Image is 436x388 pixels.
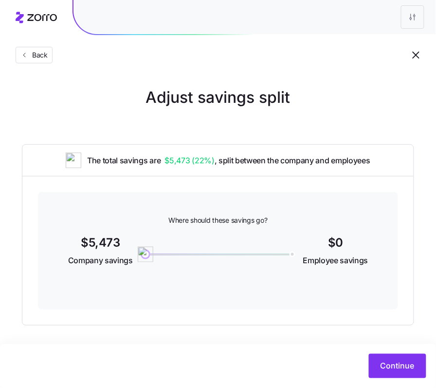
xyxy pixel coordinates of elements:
span: Employee savings [303,254,368,267]
span: ( 22% ) [192,155,215,167]
span: The total savings are , split between the company and employees [87,155,370,167]
button: Back [16,47,53,63]
span: Where should these savings go? [168,215,268,225]
img: ai-icon.png [138,247,153,262]
span: Company savings [68,254,133,267]
span: Continue [381,360,415,372]
span: Back [28,50,48,60]
h1: Adjust savings split [22,86,414,109]
span: $5,473 [164,155,215,167]
span: $5,473 [69,237,131,249]
img: ai-icon.png [66,153,81,168]
button: Continue [369,354,426,378]
span: $0 [305,237,367,249]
